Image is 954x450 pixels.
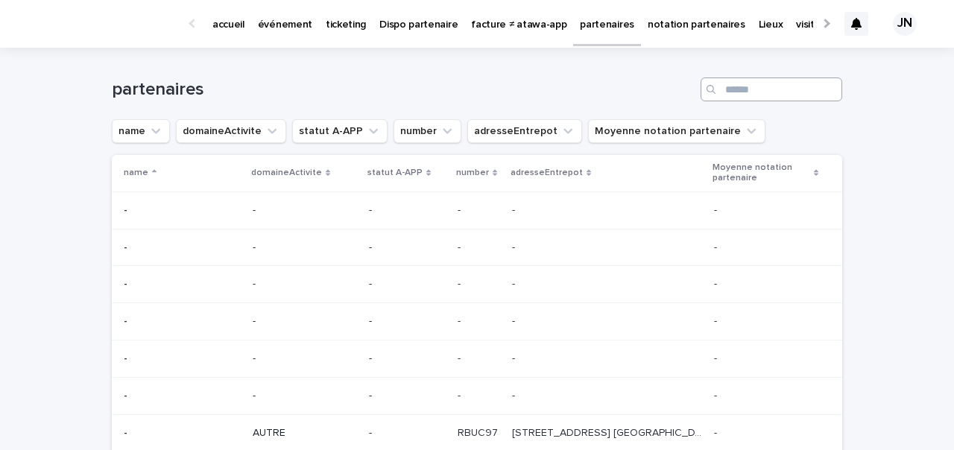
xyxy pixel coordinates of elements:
p: - [124,238,130,254]
tr: -- ---- -- -- [112,191,842,229]
p: - [124,201,130,217]
p: RBUC97 [458,424,501,440]
p: - [369,352,446,365]
p: - [458,201,464,217]
p: - [253,315,357,328]
p: AUTRE [253,427,357,440]
p: - [124,275,130,291]
p: - [253,390,357,402]
tr: -- ---- -- -- [112,229,842,266]
p: - [714,424,720,440]
p: - [512,349,518,365]
p: - [714,201,720,217]
button: number [394,119,461,143]
button: name [112,119,170,143]
p: - [458,275,464,291]
img: Ls34BcGeRexTGTNfXpUC [30,9,174,39]
button: statut A-APP [292,119,388,143]
p: - [714,349,720,365]
p: - [458,238,464,254]
p: - [124,424,130,440]
p: - [124,312,130,328]
p: - [512,201,518,217]
p: - [714,275,720,291]
tr: -- ---- -- -- [112,377,842,414]
p: - [369,241,446,254]
p: statut A-APP [367,165,423,181]
p: name [124,165,148,181]
p: - [458,349,464,365]
p: - [458,312,464,328]
p: - [512,387,518,402]
p: - [714,238,720,254]
tr: -- ---- -- -- [112,340,842,377]
p: - [458,387,464,402]
button: domaineActivite [176,119,286,143]
input: Search [701,77,842,101]
p: - [253,352,357,365]
button: Moyenne notation partenaire [588,119,765,143]
p: - [253,278,357,291]
p: - [512,238,518,254]
p: number [456,165,489,181]
p: domaineActivite [251,165,322,181]
tr: -- ---- -- -- [112,266,842,303]
p: - [369,204,446,217]
p: Moyenne notation partenaire [713,159,810,187]
p: - [369,427,446,440]
p: - [714,312,720,328]
p: adresseEntrepot [511,165,583,181]
p: - [369,278,446,291]
h1: partenaires [112,79,695,101]
p: - [124,387,130,402]
p: - [253,241,357,254]
p: - [253,204,357,217]
tr: -- ---- -- -- [112,303,842,340]
p: - [369,390,446,402]
p: - [714,387,720,402]
p: - [512,312,518,328]
p: - [512,275,518,291]
p: - [369,315,446,328]
div: JN [893,12,917,36]
button: adresseEntrepot [467,119,582,143]
p: - [124,349,130,365]
p: [STREET_ADDRESS] [GEOGRAPHIC_DATA] [512,424,705,440]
